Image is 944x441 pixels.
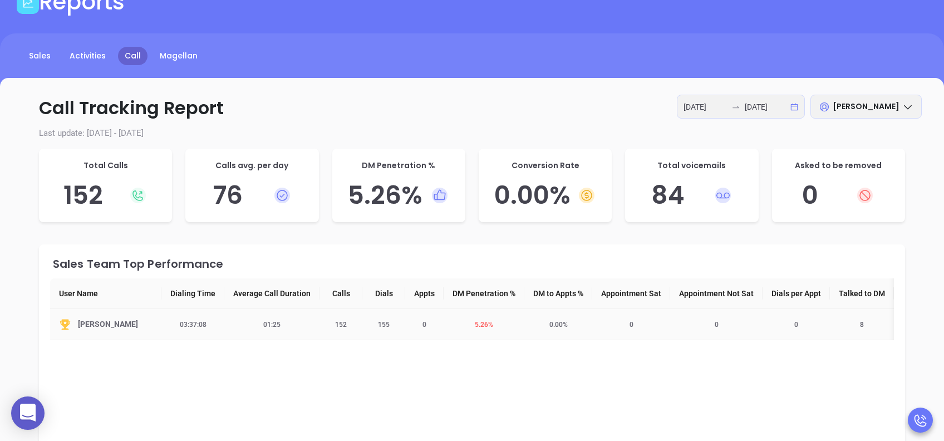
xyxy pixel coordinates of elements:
[196,180,307,210] h5: 76
[63,47,112,65] a: Activities
[490,180,601,210] h5: 0.00 %
[53,258,894,269] div: Sales Team Top Performance
[524,278,592,309] th: DM to Appts %
[50,160,161,171] p: Total Calls
[328,321,353,329] span: 152
[22,127,922,140] p: Last update: [DATE] - [DATE]
[78,318,138,331] span: [PERSON_NAME]
[684,101,727,113] input: Start date
[853,321,871,329] span: 8
[636,180,747,210] h5: 84
[405,278,444,309] th: Appts
[731,102,740,111] span: swap-right
[788,321,805,329] span: 0
[592,278,670,309] th: Appointment Sat
[490,160,601,171] p: Conversion Rate
[623,321,640,329] span: 0
[745,101,788,113] input: End date
[371,321,396,329] span: 155
[50,180,161,210] h5: 152
[50,278,161,309] th: User Name
[763,278,830,309] th: Dials per Appt
[444,278,524,309] th: DM Penetration %
[731,102,740,111] span: to
[224,278,319,309] th: Average Call Duration
[830,278,894,309] th: Talked to DM
[543,321,574,329] span: 0.00 %
[783,160,894,171] p: Asked to be removed
[22,95,922,121] p: Call Tracking Report
[708,321,725,329] span: 0
[670,278,763,309] th: Appointment Not Sat
[343,160,454,171] p: DM Penetration %
[362,278,405,309] th: Dials
[833,101,899,112] span: [PERSON_NAME]
[468,321,500,329] span: 5.26 %
[783,180,894,210] h5: 0
[173,321,213,329] span: 03:37:08
[59,318,71,331] img: Top-YuorZo0z.svg
[161,278,224,309] th: Dialing Time
[319,278,362,309] th: Calls
[22,47,57,65] a: Sales
[196,160,307,171] p: Calls avg. per day
[153,47,204,65] a: Magellan
[636,160,747,171] p: Total voicemails
[118,47,147,65] a: Call
[343,180,454,210] h5: 5.26 %
[416,321,433,329] span: 0
[257,321,287,329] span: 01:25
